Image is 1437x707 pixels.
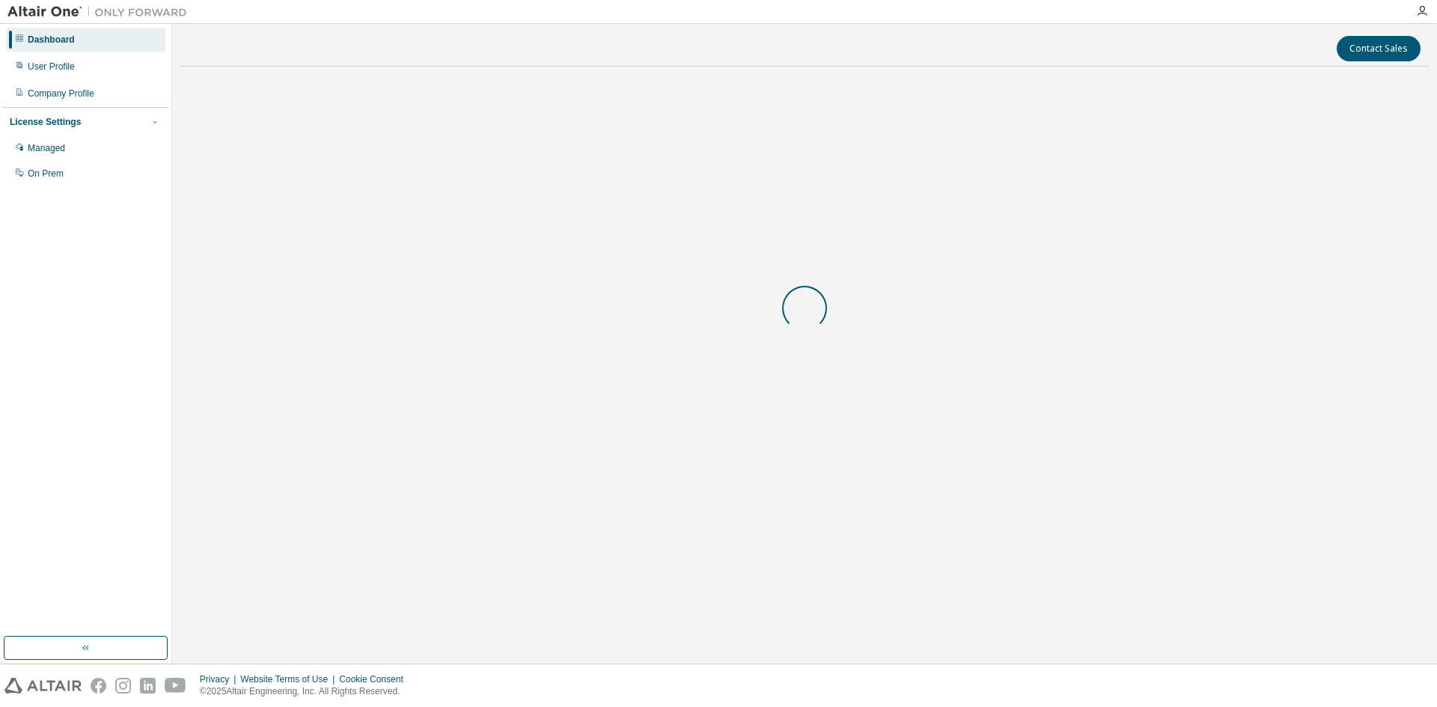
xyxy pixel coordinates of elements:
img: Altair One [7,4,195,19]
div: Privacy [200,673,240,685]
div: User Profile [28,61,75,73]
div: Cookie Consent [339,673,412,685]
div: Dashboard [28,34,75,46]
img: altair_logo.svg [4,678,82,694]
img: facebook.svg [91,678,106,694]
div: Company Profile [28,88,94,100]
div: On Prem [28,168,64,180]
img: instagram.svg [115,678,131,694]
div: Website Terms of Use [240,673,339,685]
img: linkedin.svg [140,678,156,694]
img: youtube.svg [165,678,186,694]
div: Managed [28,142,65,154]
p: © 2025 Altair Engineering, Inc. All Rights Reserved. [200,685,412,698]
button: Contact Sales [1337,36,1421,61]
div: License Settings [10,116,81,128]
